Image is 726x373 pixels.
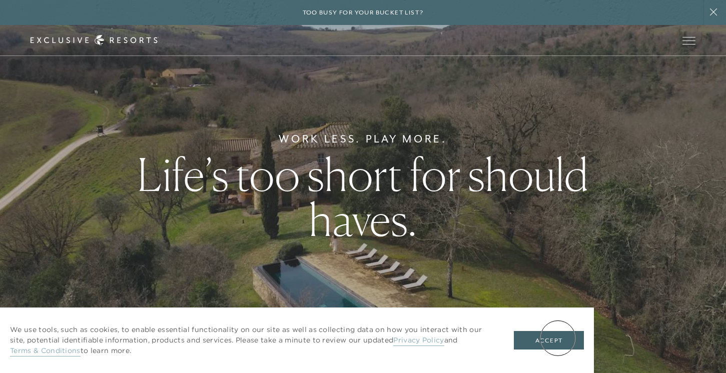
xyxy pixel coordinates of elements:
[682,37,695,44] button: Open navigation
[10,324,494,356] p: We use tools, such as cookies, to enable essential functionality on our site as well as collectin...
[10,346,81,356] a: Terms & Conditions
[393,335,444,346] a: Privacy Policy
[303,8,424,17] h6: Too busy for your bucket list?
[127,152,599,242] h1: Life’s too short for should haves.
[514,331,584,350] button: Accept
[279,131,447,147] h6: Work Less. Play More.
